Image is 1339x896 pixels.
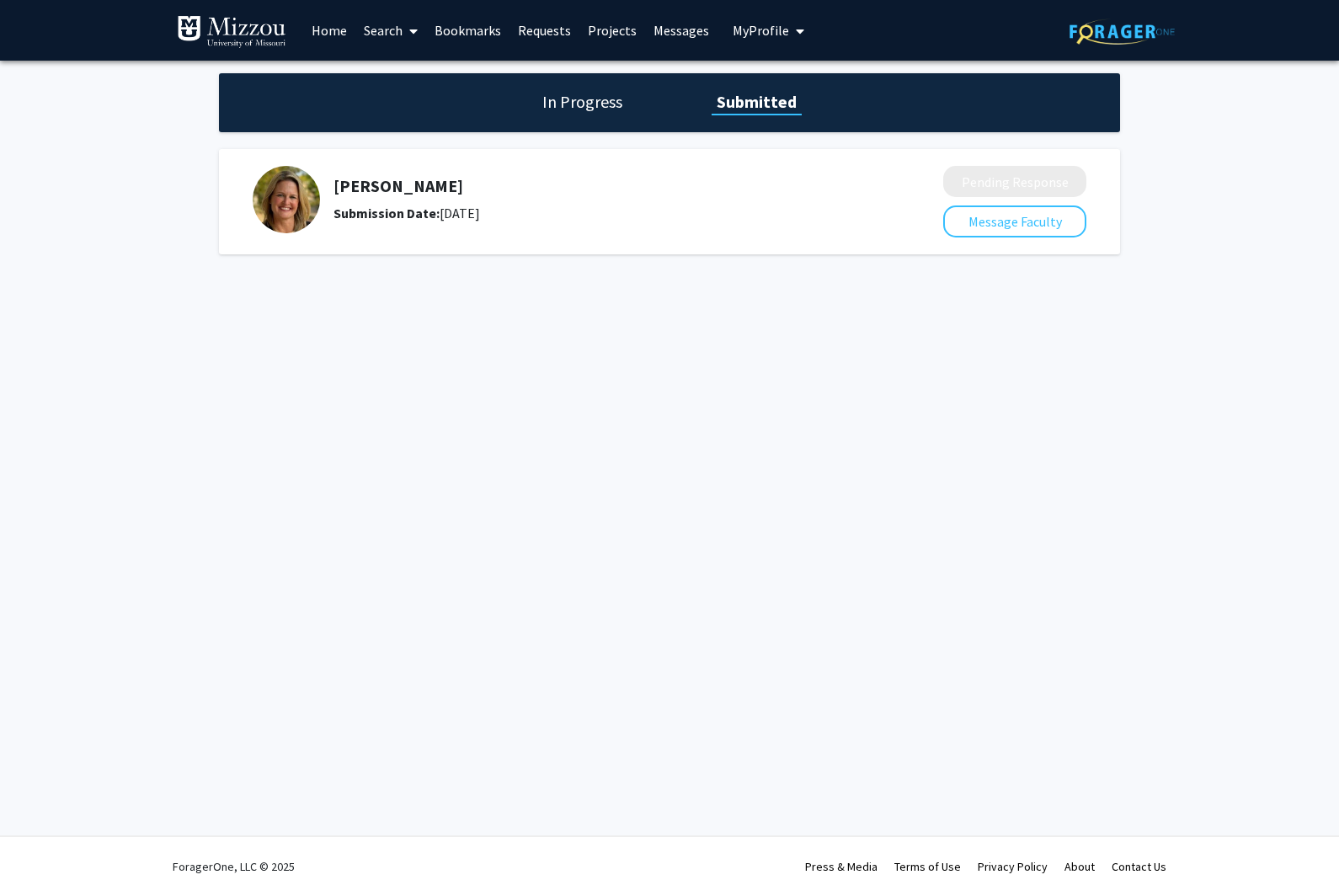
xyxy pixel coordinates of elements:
h1: In Progress [537,90,627,114]
a: About [1064,859,1095,874]
button: Pending Response [943,166,1086,197]
span: My Profile [733,22,789,39]
div: [DATE] [333,203,854,223]
h5: [PERSON_NAME] [333,176,854,196]
a: Press & Media [805,859,878,874]
a: Projects [579,1,645,60]
iframe: Chat [13,820,72,883]
img: ForagerOne Logo [1070,19,1175,45]
a: Privacy Policy [978,859,1048,874]
div: ForagerOne, LLC © 2025 [173,837,295,896]
a: Messages [645,1,718,60]
button: Message Faculty [943,205,1086,237]
a: Terms of Use [894,859,961,874]
a: Contact Us [1112,859,1166,874]
a: Home [303,1,355,60]
img: Profile Picture [253,166,320,233]
a: Bookmarks [426,1,509,60]
img: University of Missouri Logo [177,15,286,49]
a: Message Faculty [943,213,1086,230]
h1: Submitted [712,90,802,114]
a: Search [355,1,426,60]
a: Requests [509,1,579,60]
b: Submission Date: [333,205,440,221]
